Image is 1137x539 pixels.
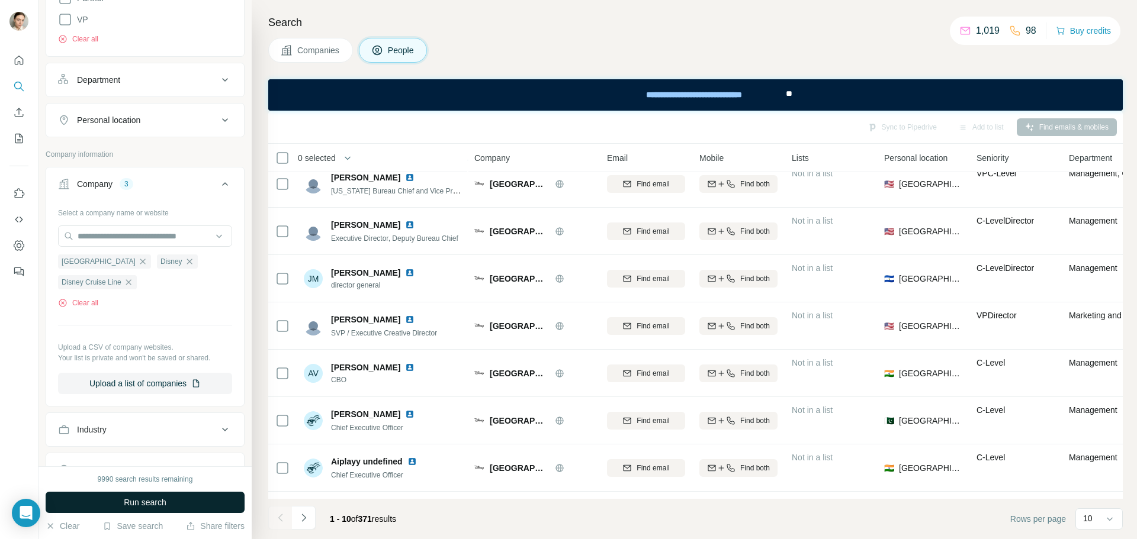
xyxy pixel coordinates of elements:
span: Find both [740,226,770,237]
span: Chief Executive Officer [331,424,403,432]
div: 3 [120,179,133,189]
img: Avatar [9,12,28,31]
p: 1,019 [976,24,1000,38]
span: [PERSON_NAME] [331,219,400,231]
img: LinkedIn logo [405,220,415,230]
span: Not in a list [792,453,833,462]
button: Dashboard [9,235,28,256]
span: VP [72,14,88,25]
button: Run search [46,492,245,513]
button: Find email [607,412,685,430]
span: C-Level [977,453,1005,462]
button: Clear all [58,298,98,308]
span: C-Level [977,358,1005,367]
div: Open Intercom Messenger [12,499,40,527]
span: Aiplayy undefined [331,456,403,467]
span: Personal location [884,152,947,164]
span: Find email [637,321,669,331]
span: results [330,514,396,524]
img: LinkedIn logo [407,457,417,466]
img: Avatar [304,222,323,241]
img: LinkedIn logo [405,268,415,277]
span: Not in a list [792,216,833,225]
span: 🇺🇸 [884,225,894,237]
button: Feedback [9,261,28,282]
span: 0 selected [298,152,336,164]
span: Companies [297,44,341,56]
button: Department [46,66,244,94]
span: [GEOGRAPHIC_DATA] [490,178,549,190]
span: 1 - 10 [330,514,351,524]
img: Logo of Disneyland Resort [474,324,484,328]
span: Management [1069,216,1117,225]
button: Find both [699,412,778,430]
span: Not in a list [792,263,833,273]
span: Find email [637,415,669,426]
button: Buy credits [1056,22,1111,39]
button: Find email [607,317,685,335]
button: Clear all [58,34,98,44]
span: 🇮🇳 [884,462,894,474]
button: Share filters [186,520,245,532]
span: [GEOGRAPHIC_DATA] [490,415,549,427]
img: Logo of Disneyland Resort [474,371,484,375]
img: Avatar [304,411,323,430]
div: Industry [77,424,107,435]
img: Avatar [304,317,323,335]
span: [GEOGRAPHIC_DATA] [899,178,962,190]
button: Upload a list of companies [58,373,232,394]
button: Navigate to next page [292,506,316,530]
span: 🇮🇳 [884,367,894,379]
span: 🇸🇻 [884,273,894,285]
span: [GEOGRAPHIC_DATA] [490,225,549,237]
iframe: Banner [268,79,1123,111]
span: Mobile [699,152,724,164]
span: Disney Cruise Line [62,277,121,288]
button: Save search [102,520,163,532]
button: Search [9,76,28,97]
img: Logo of Disneyland Resort [474,229,484,233]
span: Find both [740,273,770,284]
span: Not in a list [792,405,833,415]
span: Disney [160,256,182,267]
span: Find email [637,368,669,379]
span: Find email [637,226,669,237]
button: Industry [46,415,244,444]
span: C-Level [977,405,1005,415]
div: Personal location [77,114,140,126]
button: Find email [607,270,685,288]
button: HQ location [46,456,244,484]
button: Find both [699,270,778,288]
span: Chief Executive Officer [331,471,403,479]
span: Find email [637,273,669,284]
span: Executive Director, Deputy Bureau Chief [331,234,458,243]
span: 🇺🇸 [884,178,894,190]
span: People [388,44,415,56]
span: [GEOGRAPHIC_DATA] [899,367,962,379]
span: Lists [792,152,809,164]
span: [PERSON_NAME] [331,267,400,279]
span: [GEOGRAPHIC_DATA] [899,225,962,237]
span: Management [1069,358,1117,367]
span: [GEOGRAPHIC_DATA] [899,320,962,332]
p: 10 [1083,512,1093,524]
span: Email [607,152,628,164]
button: Find both [699,317,778,335]
span: Company [474,152,510,164]
span: C-Level Director [977,263,1034,273]
div: HQ location [77,464,120,476]
img: LinkedIn logo [405,409,415,419]
span: Find both [740,179,770,189]
span: Department [1069,152,1112,164]
span: director general [331,280,419,291]
p: Upload a CSV of company websites. [58,342,232,353]
span: [GEOGRAPHIC_DATA] [899,462,962,474]
span: Management [1069,453,1117,462]
button: Clear [46,520,79,532]
div: Select a company name or website [58,203,232,218]
span: Find both [740,321,770,331]
span: [PERSON_NAME] [331,408,400,420]
button: My lists [9,128,28,149]
button: Use Surfe on LinkedIn [9,183,28,204]
span: Not in a list [792,311,833,320]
